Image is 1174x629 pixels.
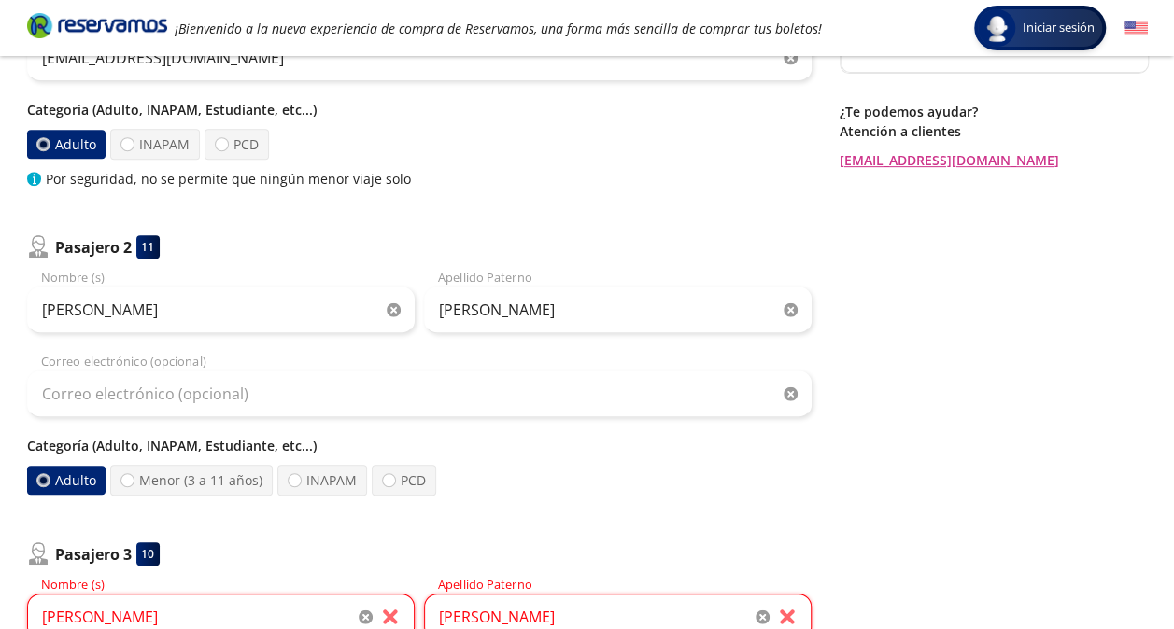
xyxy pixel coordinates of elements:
label: PCD [205,129,269,160]
label: Menor (3 a 11 años) [110,465,273,496]
input: Apellido Paterno [424,287,812,333]
div: 11 [136,235,160,259]
em: ¡Bienvenido a la nueva experiencia de compra de Reservamos, una forma más sencilla de comprar tus... [175,20,822,37]
button: English [1124,17,1148,40]
p: Pasajero 2 [55,236,132,259]
p: Por seguridad, no se permite que ningún menor viaje solo [46,169,411,189]
label: Adulto [26,466,105,495]
label: INAPAM [277,465,367,496]
label: INAPAM [110,129,200,160]
i: Brand Logo [27,11,167,39]
input: Nombre (s) [27,287,415,333]
p: ¿Te podemos ayudar? [840,102,1148,121]
p: Categoría (Adulto, INAPAM, Estudiante, etc...) [27,100,812,119]
p: Categoría (Adulto, INAPAM, Estudiante, etc...) [27,436,812,455]
span: Iniciar sesión [1015,19,1102,37]
a: [EMAIL_ADDRESS][DOMAIN_NAME] [840,150,1148,170]
div: 10 [136,542,160,566]
label: PCD [372,465,436,496]
label: Adulto [26,130,105,159]
p: Pasajero 3 [55,543,132,566]
a: Brand Logo [27,11,167,45]
input: Correo electrónico [27,35,812,81]
input: Correo electrónico (opcional) [27,370,812,417]
p: Atención a clientes [840,121,1148,141]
